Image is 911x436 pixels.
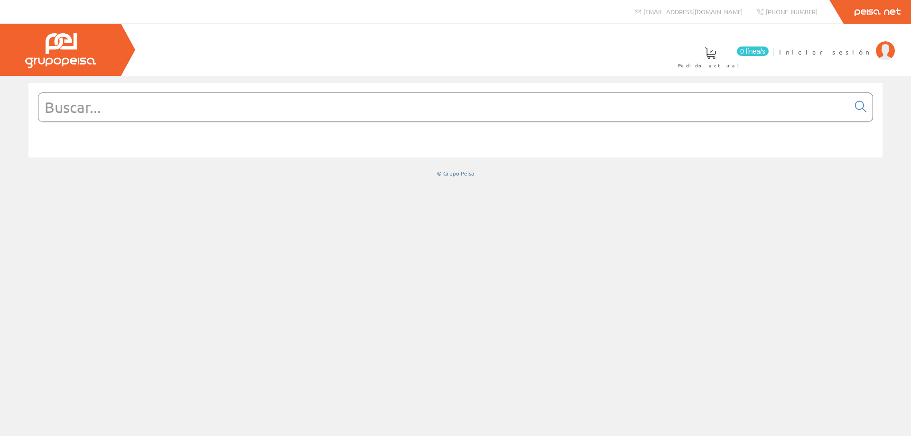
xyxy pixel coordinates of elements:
[25,33,96,68] img: Grupo Peisa
[779,47,871,56] span: Iniciar sesión
[779,39,895,48] a: Iniciar sesión
[737,46,769,56] span: 0 línea/s
[643,8,743,16] span: [EMAIL_ADDRESS][DOMAIN_NAME]
[28,169,883,177] div: © Grupo Peisa
[766,8,818,16] span: [PHONE_NUMBER]
[678,61,743,70] span: Pedido actual
[38,93,849,121] input: Buscar...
